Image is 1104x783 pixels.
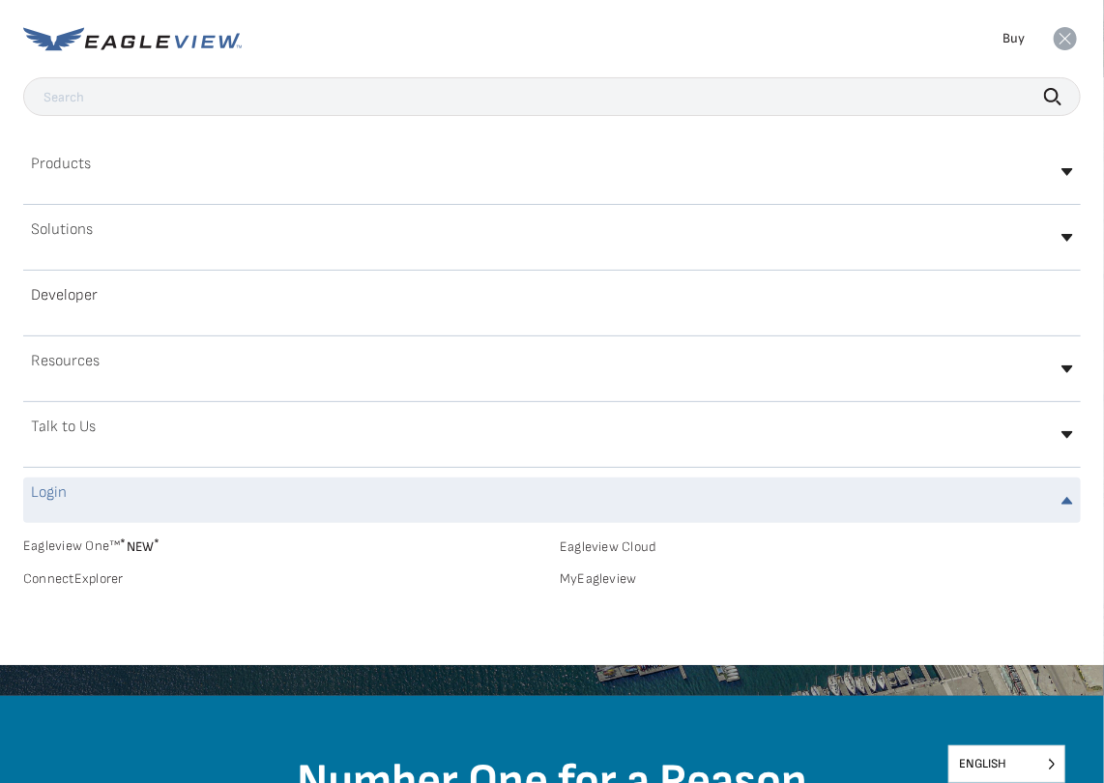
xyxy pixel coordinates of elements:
aside: Language selected: English [948,745,1065,783]
a: ConnectExplorer [23,570,544,588]
span: NEW [120,538,160,555]
a: Buy [1002,30,1025,47]
a: Developer [23,280,1081,326]
h2: Developer [31,288,98,304]
h2: Products [31,157,91,172]
h2: Talk to Us [31,420,96,435]
a: MyEagleview [560,570,1081,588]
input: Search [23,77,1081,116]
h2: Resources [31,354,100,369]
h2: Solutions [31,222,93,238]
a: Eagleview Cloud [560,538,1081,556]
h2: Login [31,485,67,501]
span: English [949,746,1064,782]
a: Eagleview One™*NEW* [23,533,544,555]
